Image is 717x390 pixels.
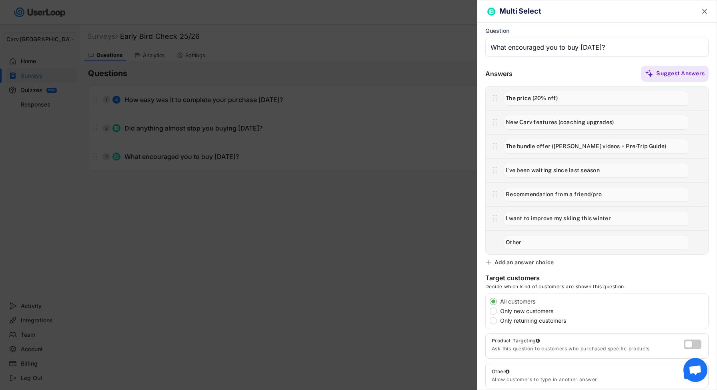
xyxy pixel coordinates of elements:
img: MagicMajor%20%28Purple%29.svg [645,69,653,78]
input: Other [504,235,689,250]
div: Other [492,368,684,375]
div: Answers [485,70,513,78]
label: Only returning customers [498,318,708,324]
text:  [702,7,707,16]
div: Ask this question to customers who purchased specific products [492,346,684,352]
input: I want to improve my skiing this winter [504,211,689,226]
img: ListMajor.svg [489,9,494,14]
div: Suggest Answers [656,70,705,77]
div: Question [485,27,509,34]
h6: Multi Select [499,7,684,16]
div: Allow customers to type in another answer [492,376,684,383]
div: Decide which kind of customers are shown this question. [485,283,625,293]
div: Open chat [683,358,707,382]
div: Target customers [485,274,540,283]
div: Add an answer choice [495,259,554,266]
button:  [701,8,709,16]
input: New Carv features (coaching upgrades) [504,115,689,130]
input: Recommendation from a friend/pro [504,187,689,202]
input: I've been waiting since last season [504,163,689,178]
label: Only new customers [498,308,708,314]
label: All customers [498,299,708,304]
input: Type your question here... [485,38,709,57]
input: The price (20% off) [504,91,689,106]
div: Product Targeting [492,338,684,344]
input: The bundle offer (Tom Gellie videos + Pre-Trip Guide) [504,139,689,154]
